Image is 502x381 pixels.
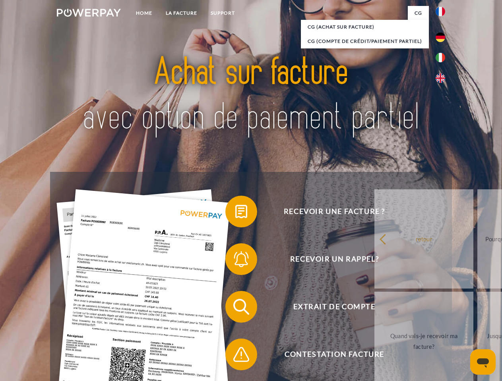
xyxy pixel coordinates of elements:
[436,33,445,42] img: de
[159,6,204,20] a: LA FACTURE
[379,331,469,352] div: Quand vais-je recevoir ma facture?
[225,291,432,323] button: Extrait de compte
[231,344,251,364] img: qb_warning.svg
[379,233,469,244] div: retour
[301,34,429,48] a: CG (Compte de crédit/paiement partiel)
[225,243,432,275] button: Recevoir un rappel?
[301,20,429,34] a: CG (achat sur facture)
[76,38,426,152] img: title-powerpay_fr.svg
[231,202,251,221] img: qb_bill.svg
[237,196,432,227] span: Recevoir une facture ?
[231,297,251,317] img: qb_search.svg
[470,349,496,375] iframe: Bouton de lancement de la fenêtre de messagerie
[408,6,429,20] a: CG
[129,6,159,20] a: Home
[225,339,432,370] button: Contestation Facture
[225,196,432,227] button: Recevoir une facture ?
[204,6,242,20] a: Support
[436,7,445,16] img: fr
[237,339,432,370] span: Contestation Facture
[436,73,445,83] img: en
[237,291,432,323] span: Extrait de compte
[237,243,432,275] span: Recevoir un rappel?
[436,53,445,62] img: it
[231,249,251,269] img: qb_bell.svg
[57,9,121,17] img: logo-powerpay-white.svg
